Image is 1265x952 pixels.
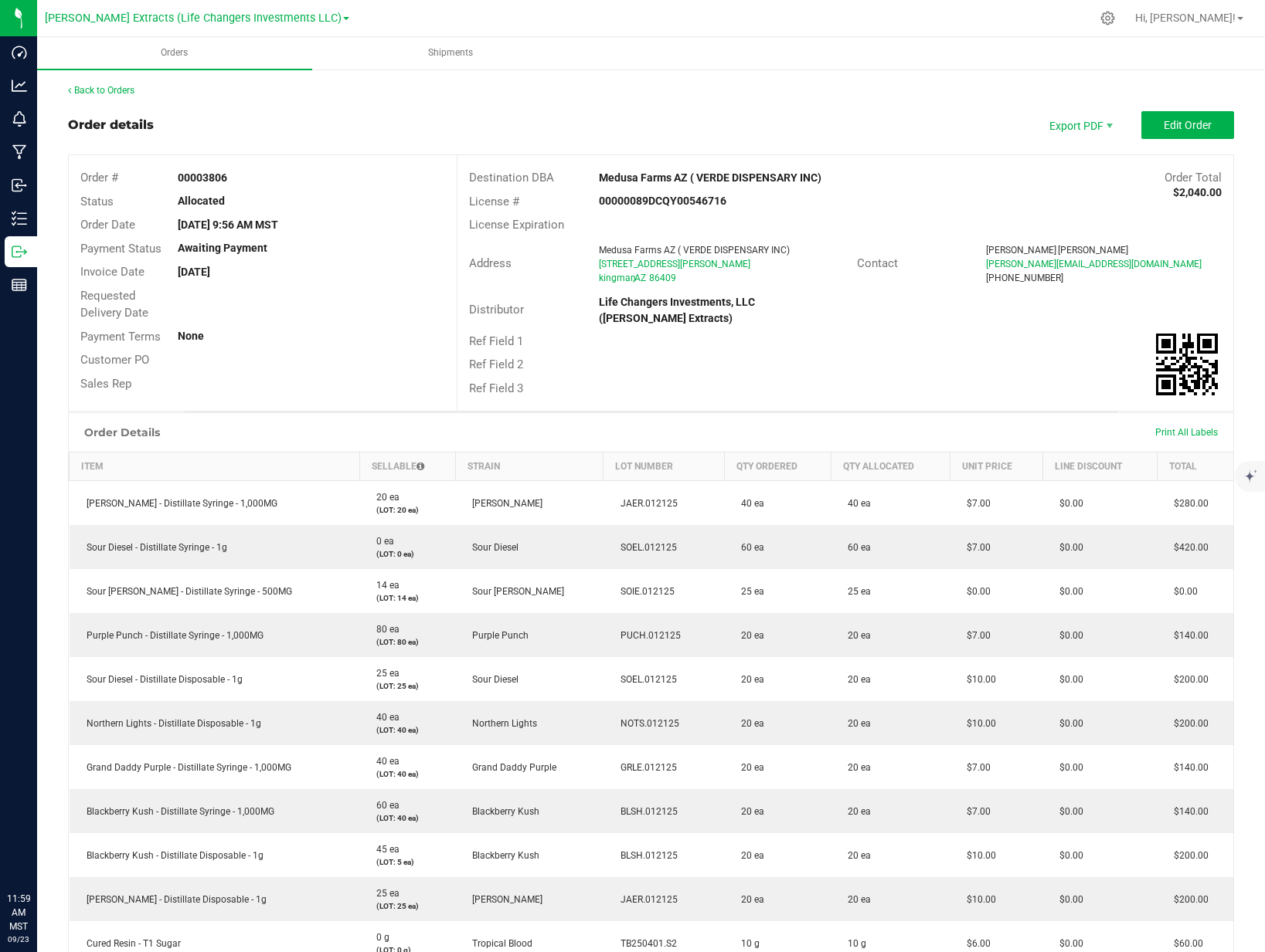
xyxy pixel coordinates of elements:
[79,586,292,597] span: Sour [PERSON_NAME] - Distillate Syringe - 500MG
[464,542,519,553] span: Sour Diesel
[469,381,523,395] span: Ref Field 3
[959,542,991,553] span: $7.00
[959,718,996,729] span: $10.00
[464,894,542,905] span: [PERSON_NAME]
[464,630,529,641] span: Purple Punch
[369,636,446,648] p: (LOT: 80 ea)
[140,46,209,59] span: Orders
[604,452,725,481] th: Lot Number
[464,498,542,509] span: [PERSON_NAME]
[469,218,564,232] span: License Expiration
[12,178,27,193] inline-svg: Inbound
[840,586,871,597] span: 25 ea
[1166,718,1209,729] span: $200.00
[79,630,264,641] span: Purple Punch - Distillate Syringe - 1,000MG
[959,850,996,861] span: $10.00
[1165,171,1222,185] span: Order Total
[1098,11,1117,25] div: Manage settings
[613,806,678,817] span: BLSH.012125
[986,245,1056,256] span: [PERSON_NAME]
[80,242,162,256] span: Payment Status
[613,542,677,553] span: SOEL.012125
[1058,245,1128,256] span: [PERSON_NAME]
[613,850,678,861] span: BLSH.012125
[1052,674,1083,685] span: $0.00
[7,933,30,945] p: 09/23
[840,718,871,729] span: 20 ea
[1052,806,1083,817] span: $0.00
[1052,894,1083,905] span: $0.00
[407,46,494,59] span: Shipments
[369,504,446,516] p: (LOT: 20 ea)
[469,171,554,185] span: Destination DBA
[178,266,210,278] strong: [DATE]
[369,932,389,943] span: 0 g
[68,116,154,134] div: Order details
[1052,630,1083,641] span: $0.00
[1166,498,1209,509] span: $280.00
[1166,630,1209,641] span: $140.00
[599,171,821,184] strong: Medusa Farms AZ ( VERDE DISPENSARY INC)
[649,273,676,283] span: 86409
[369,536,394,547] span: 0 ea
[1052,718,1083,729] span: $0.00
[12,45,27,60] inline-svg: Dashboard
[80,289,148,320] span: Requested Delivery Date
[840,498,871,509] span: 40 ea
[1166,674,1209,685] span: $200.00
[12,277,27,293] inline-svg: Reports
[369,888,400,899] span: 25 ea
[724,452,831,481] th: Qty Ordered
[12,244,27,259] inline-svg: Outbound
[369,548,446,560] p: (LOT: 0 ea)
[369,768,446,780] p: (LOT: 40 ea)
[634,273,646,283] span: AZ
[79,718,261,729] span: Northern Lights - Distillate Disposable - 1g
[840,542,871,553] span: 60 ea
[1052,586,1083,597] span: $0.00
[613,718,679,729] span: NOTS.012125
[369,724,446,736] p: (LOT: 40 ea)
[733,938,760,949] span: 10 g
[178,330,204,342] strong: None
[369,624,400,635] span: 80 ea
[178,219,278,231] strong: [DATE] 9:56 AM MST
[464,850,539,861] span: Blackberry Kush
[79,542,227,553] span: Sour Diesel - Distillate Syringe - 1g
[37,37,312,69] a: Orders
[1166,762,1209,773] span: $140.00
[733,630,764,641] span: 20 ea
[359,452,455,481] th: Sellable
[1166,806,1209,817] span: $140.00
[369,800,400,811] span: 60 ea
[369,756,400,767] span: 40 ea
[1052,850,1083,861] span: $0.00
[950,452,1042,481] th: Unit Price
[733,674,764,685] span: 20 ea
[369,900,446,912] p: (LOT: 25 ea)
[840,806,871,817] span: 20 ea
[369,668,400,679] span: 25 ea
[1052,498,1083,509] span: $0.00
[613,762,677,773] span: GRLE.012125
[599,195,726,207] strong: 00000089DCQY00546716
[68,85,134,96] a: Back to Orders
[986,259,1202,269] span: [PERSON_NAME][EMAIL_ADDRESS][DOMAIN_NAME]
[733,806,764,817] span: 20 ea
[178,195,225,207] strong: Allocated
[45,12,342,25] span: [PERSON_NAME] Extracts (Life Changers Investments LLC)
[613,586,675,597] span: SOIE.012125
[733,762,764,773] span: 20 ea
[959,630,991,641] span: $7.00
[80,265,145,279] span: Invoice Date
[733,586,764,597] span: 25 ea
[79,850,264,861] span: Blackberry Kush - Distillate Disposable - 1g
[469,334,523,348] span: Ref Field 1
[959,762,991,773] span: $7.00
[369,856,446,868] p: (LOT: 5 ea)
[1166,850,1209,861] span: $200.00
[369,592,446,604] p: (LOT: 14 ea)
[12,144,27,160] inline-svg: Manufacturing
[733,850,764,861] span: 20 ea
[79,806,274,817] span: Blackberry Kush - Distillate Syringe - 1,000MG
